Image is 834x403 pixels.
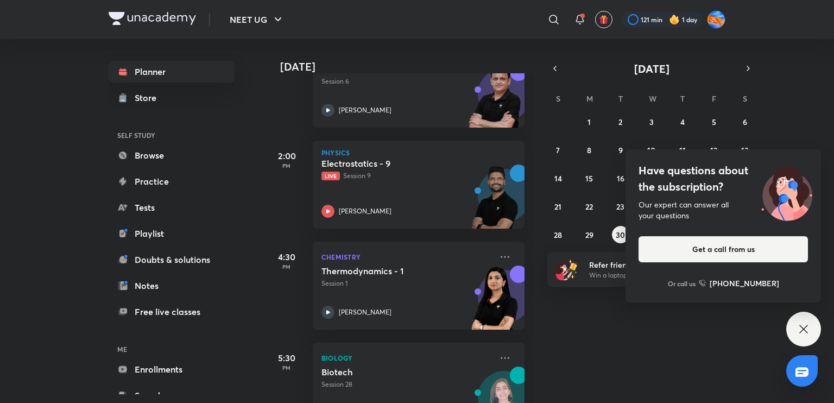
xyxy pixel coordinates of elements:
[109,275,235,297] a: Notes
[109,61,235,83] a: Planner
[699,278,779,289] a: [PHONE_NUMBER]
[580,141,598,159] button: September 8, 2025
[109,12,196,25] img: Company Logo
[612,141,629,159] button: September 9, 2025
[647,145,655,155] abbr: September 10, 2025
[339,206,391,216] p: [PERSON_NAME]
[618,93,623,104] abbr: Tuesday
[109,223,235,244] a: Playlist
[109,126,235,144] h6: SELF STUDY
[668,279,696,288] p: Or call us
[321,351,492,364] p: Biology
[109,144,235,166] a: Browse
[265,351,308,364] h5: 5:30
[580,169,598,187] button: September 15, 2025
[679,145,686,155] abbr: September 11, 2025
[587,117,591,127] abbr: September 1, 2025
[589,259,723,270] h6: Refer friends
[618,145,623,155] abbr: September 9, 2025
[674,113,691,130] button: September 4, 2025
[556,93,560,104] abbr: Sunday
[265,250,308,263] h5: 4:30
[280,60,535,73] h4: [DATE]
[556,259,578,280] img: referral
[587,145,591,155] abbr: September 8, 2025
[321,158,457,169] h5: Electrostatics - 9
[265,162,308,169] p: PM
[321,279,492,288] p: Session 1
[265,263,308,270] p: PM
[321,266,457,276] h5: Thermodynamics - 1
[710,145,717,155] abbr: September 12, 2025
[554,173,562,184] abbr: September 14, 2025
[109,171,235,192] a: Practice
[265,149,308,162] h5: 2:00
[743,117,747,127] abbr: September 6, 2025
[549,198,567,215] button: September 21, 2025
[321,367,457,377] h5: Biotech
[736,141,754,159] button: September 13, 2025
[639,199,808,221] div: Our expert can answer all your questions
[712,117,716,127] abbr: September 5, 2025
[616,230,625,240] abbr: September 30, 2025
[595,11,612,28] button: avatar
[265,364,308,371] p: PM
[743,93,747,104] abbr: Saturday
[612,226,629,243] button: September 30, 2025
[680,93,685,104] abbr: Thursday
[612,198,629,215] button: September 23, 2025
[736,113,754,130] button: September 6, 2025
[223,9,291,30] button: NEET UG
[580,226,598,243] button: September 29, 2025
[616,201,624,212] abbr: September 23, 2025
[321,172,340,180] span: Live
[549,226,567,243] button: September 28, 2025
[649,93,656,104] abbr: Wednesday
[585,230,593,240] abbr: September 29, 2025
[109,358,235,380] a: Enrollments
[669,14,680,25] img: streak
[649,117,654,127] abbr: September 3, 2025
[135,91,163,104] div: Store
[465,165,525,240] img: unacademy
[585,173,593,184] abbr: September 15, 2025
[339,105,391,115] p: [PERSON_NAME]
[753,162,821,221] img: ttu_illustration_new.svg
[321,171,492,181] p: Session 9
[554,201,561,212] abbr: September 21, 2025
[634,61,669,76] span: [DATE]
[680,117,685,127] abbr: September 4, 2025
[618,117,622,127] abbr: September 2, 2025
[617,173,624,184] abbr: September 16, 2025
[554,230,562,240] abbr: September 28, 2025
[707,10,725,29] img: Adithya MA
[741,145,749,155] abbr: September 13, 2025
[580,198,598,215] button: September 22, 2025
[612,169,629,187] button: September 16, 2025
[321,149,516,156] p: Physics
[109,249,235,270] a: Doubts & solutions
[710,278,779,289] h6: [PHONE_NUMBER]
[549,169,567,187] button: September 14, 2025
[599,15,609,24] img: avatar
[705,113,723,130] button: September 5, 2025
[321,77,492,86] p: Session 6
[705,141,723,159] button: September 12, 2025
[712,93,716,104] abbr: Friday
[563,61,741,76] button: [DATE]
[549,141,567,159] button: September 7, 2025
[639,236,808,262] button: Get a call from us
[643,113,660,130] button: September 3, 2025
[580,113,598,130] button: September 1, 2025
[109,12,196,28] a: Company Logo
[109,301,235,323] a: Free live classes
[109,197,235,218] a: Tests
[586,93,593,104] abbr: Monday
[589,270,723,280] p: Win a laptop, vouchers & more
[321,380,492,389] p: Session 28
[465,64,525,138] img: unacademy
[639,162,808,195] h4: Have questions about the subscription?
[109,87,235,109] a: Store
[556,145,560,155] abbr: September 7, 2025
[643,141,660,159] button: September 10, 2025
